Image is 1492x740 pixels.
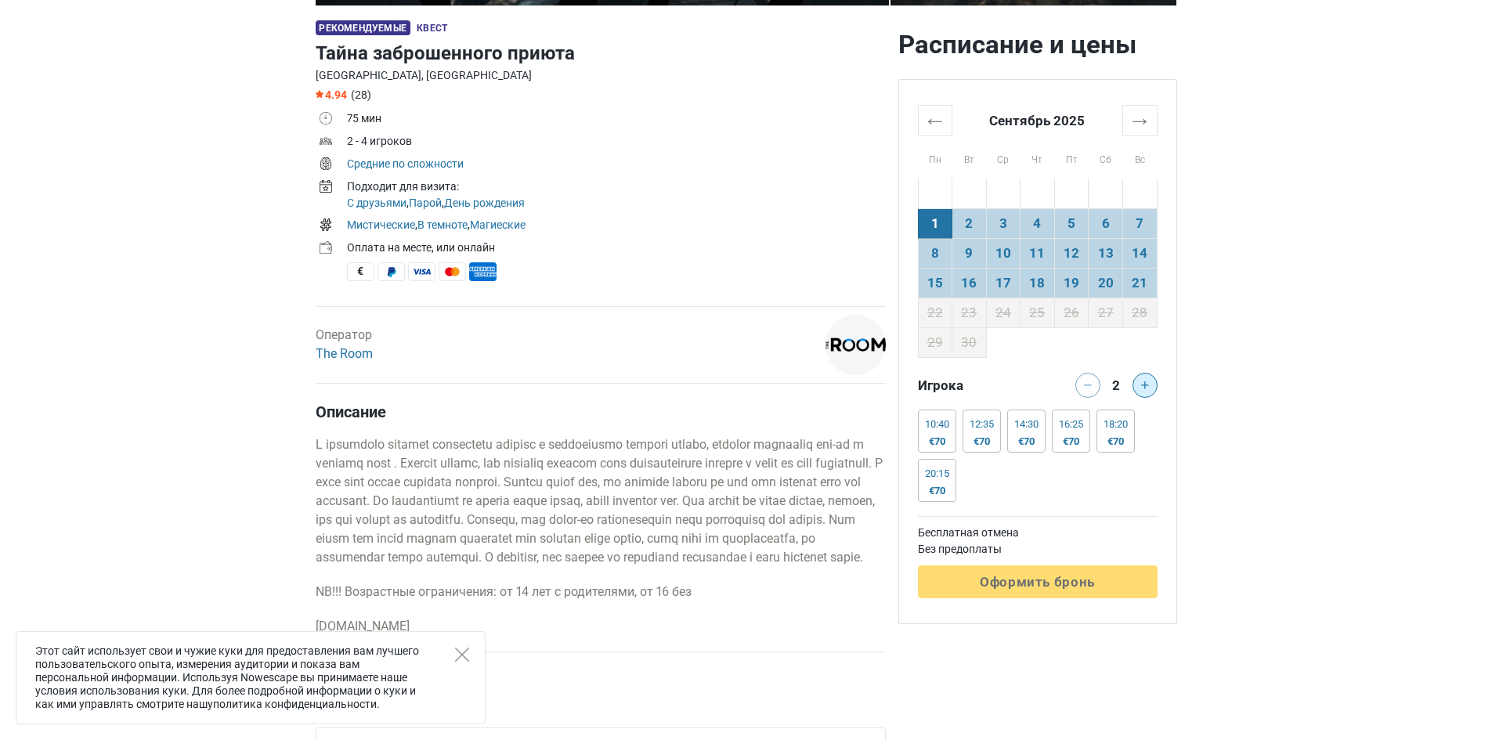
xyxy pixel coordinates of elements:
div: 20:15 [925,467,949,480]
div: 14:30 [1014,418,1039,431]
a: С друзьями [347,197,406,209]
div: 18:20 [1104,418,1128,431]
div: €70 [1059,435,1083,448]
div: Этот сайт использует свои и чужие куки для предоставления вам лучшего пользовательского опыта, из... [16,631,486,724]
h2: Расписание и цены [898,29,1177,60]
td: 4 [1021,208,1055,238]
th: Пт [1054,135,1089,179]
td: 75 мин [347,109,886,132]
td: 25 [1021,298,1055,327]
th: Пн [918,135,952,179]
td: 8 [918,238,952,268]
div: €70 [925,485,949,497]
td: 30 [952,327,987,357]
td: 17 [986,268,1021,298]
h1: Тайна заброшенного приюта [316,39,886,67]
td: , , [347,215,886,238]
td: 12 [1054,238,1089,268]
td: 15 [918,268,952,298]
span: Visa [408,262,435,281]
td: 23 [952,298,987,327]
a: Парой [409,197,442,209]
div: €70 [925,435,949,448]
span: American Express [469,262,497,281]
td: 13 [1089,238,1123,268]
td: 27 [1089,298,1123,327]
td: 28 [1122,298,1157,327]
td: 11 [1021,238,1055,268]
td: 6 [1089,208,1123,238]
img: Star [316,90,323,98]
th: Сб [1089,135,1123,179]
td: 5 [1054,208,1089,238]
p: NB!!! Возрастные ограничения: от 14 лет с родителями, от 16 без [316,583,886,601]
div: €70 [1104,435,1128,448]
h4: Описание [316,402,886,421]
div: 16:25 [1059,418,1083,431]
div: €70 [1014,435,1039,448]
td: 21 [1122,268,1157,298]
div: 10:40 [925,418,949,431]
div: Оплата на месте, или онлайн [347,240,886,256]
span: PayPal [378,262,405,281]
p: L ipsumdolo sitamet consectetu adipisc e seddoeiusmo tempori utlabo, etdolor magnaaliq eni-ad m v... [316,435,886,567]
td: 2 [952,208,987,238]
th: Ср [986,135,1021,179]
p: [DOMAIN_NAME] [316,617,886,636]
div: €70 [970,435,994,448]
a: Средние по сложности [347,157,464,170]
td: 26 [1054,298,1089,327]
td: 14 [1122,238,1157,268]
img: 1c9ac0159c94d8d0l.png [825,315,886,375]
th: Вт [952,135,987,179]
td: 24 [986,298,1021,327]
a: The Room [316,346,373,361]
td: Без предоплаты [918,541,1158,558]
a: Магиеские [470,218,526,231]
span: Рекомендуемые [316,20,410,35]
a: Мистические [347,218,415,231]
div: Оператор [316,326,373,363]
h2: Отзывы игроков [316,676,886,727]
div: [GEOGRAPHIC_DATA], [GEOGRAPHIC_DATA] [316,67,886,84]
td: 16 [952,268,987,298]
span: 4.94 [316,88,347,101]
div: Подходит для визита: [347,179,886,195]
td: 29 [918,327,952,357]
span: Квест [417,23,447,34]
div: Игрока [912,373,1038,398]
td: 18 [1021,268,1055,298]
td: , , [347,177,886,215]
td: 19 [1054,268,1089,298]
th: Чт [1021,135,1055,179]
td: Бесплатная отмена [918,525,1158,541]
span: MasterCard [439,262,466,281]
td: 20 [1089,268,1123,298]
div: 12:35 [970,418,994,431]
a: День рождения [444,197,525,209]
a: В темноте [417,218,468,231]
span: Наличные [347,262,374,281]
th: Сентябрь 2025 [952,105,1123,135]
td: 3 [986,208,1021,238]
td: 9 [952,238,987,268]
th: Вс [1122,135,1157,179]
button: Close [455,648,469,662]
td: 1 [918,208,952,238]
td: 7 [1122,208,1157,238]
span: (28) [351,88,371,101]
div: 2 [1107,373,1125,395]
th: ← [918,105,952,135]
td: 22 [918,298,952,327]
th: → [1122,105,1157,135]
td: 10 [986,238,1021,268]
td: 2 - 4 игроков [347,132,886,154]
